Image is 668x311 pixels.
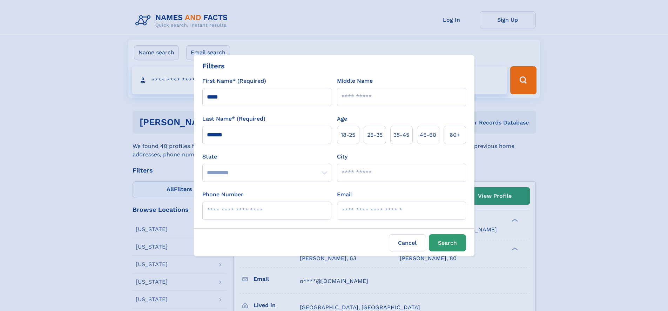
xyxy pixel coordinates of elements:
[337,190,352,199] label: Email
[337,77,373,85] label: Middle Name
[202,115,265,123] label: Last Name* (Required)
[341,131,355,139] span: 18‑25
[337,153,348,161] label: City
[420,131,436,139] span: 45‑60
[337,115,347,123] label: Age
[202,77,266,85] label: First Name* (Required)
[450,131,460,139] span: 60+
[202,190,243,199] label: Phone Number
[367,131,383,139] span: 25‑35
[389,234,426,251] label: Cancel
[393,131,409,139] span: 35‑45
[429,234,466,251] button: Search
[202,61,225,71] div: Filters
[202,153,331,161] label: State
